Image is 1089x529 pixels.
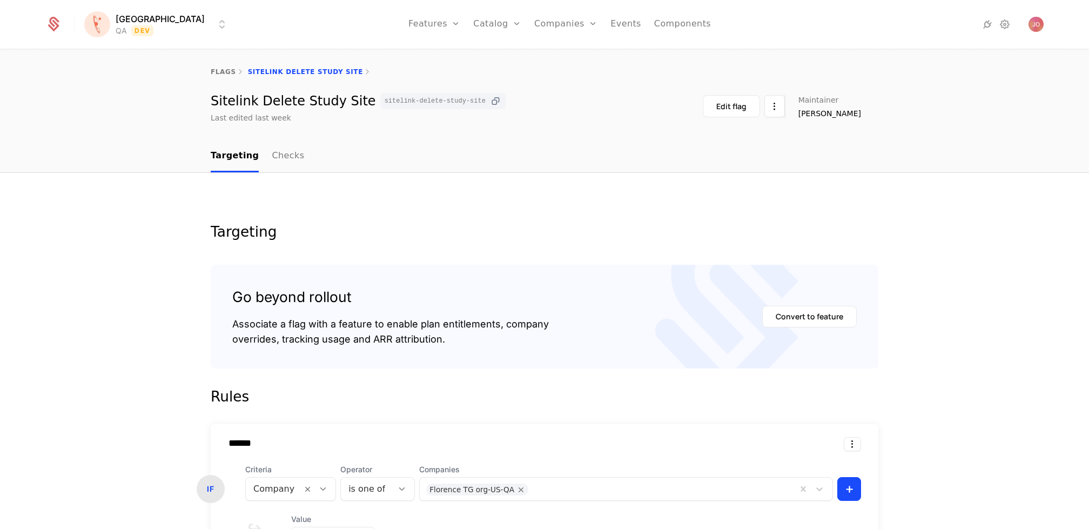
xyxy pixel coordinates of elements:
button: Select action [764,95,785,117]
div: Florence TG org-US-QA [429,484,514,495]
div: Rules [211,386,878,407]
span: Value [291,514,375,525]
button: Select environment [88,12,228,36]
span: Operator [340,464,415,475]
span: Companies [419,464,833,475]
span: sitelink-delete-study-site [385,98,486,104]
button: + [837,477,861,501]
div: Targeting [211,225,878,239]
div: Go beyond rollout [232,286,549,308]
a: Checks [272,140,304,172]
div: Associate a flag with a feature to enable plan entitlements, company overrides, tracking usage an... [232,317,549,347]
div: IF [197,475,225,503]
button: Convert to feature [762,306,857,327]
div: QA [116,25,127,36]
span: [PERSON_NAME] [798,108,861,119]
button: Select action [844,437,861,451]
a: Settings [998,18,1011,31]
span: Dev [131,25,153,36]
div: Sitelink Delete Study Site [211,93,506,109]
nav: Main [211,140,878,172]
button: Open user button [1028,17,1044,32]
span: Criteria [245,464,336,475]
img: Jelena Obradovic [1028,17,1044,32]
span: [GEOGRAPHIC_DATA] [116,12,205,25]
ul: Choose Sub Page [211,140,304,172]
button: Edit flag [703,95,760,117]
div: Edit flag [716,101,747,112]
a: Integrations [981,18,994,31]
div: Remove Florence TG org-US-QA [514,484,528,495]
span: Maintainer [798,96,839,104]
img: Florence [84,11,110,37]
a: flags [211,68,236,76]
a: Targeting [211,140,259,172]
div: Last edited last week [211,112,291,123]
